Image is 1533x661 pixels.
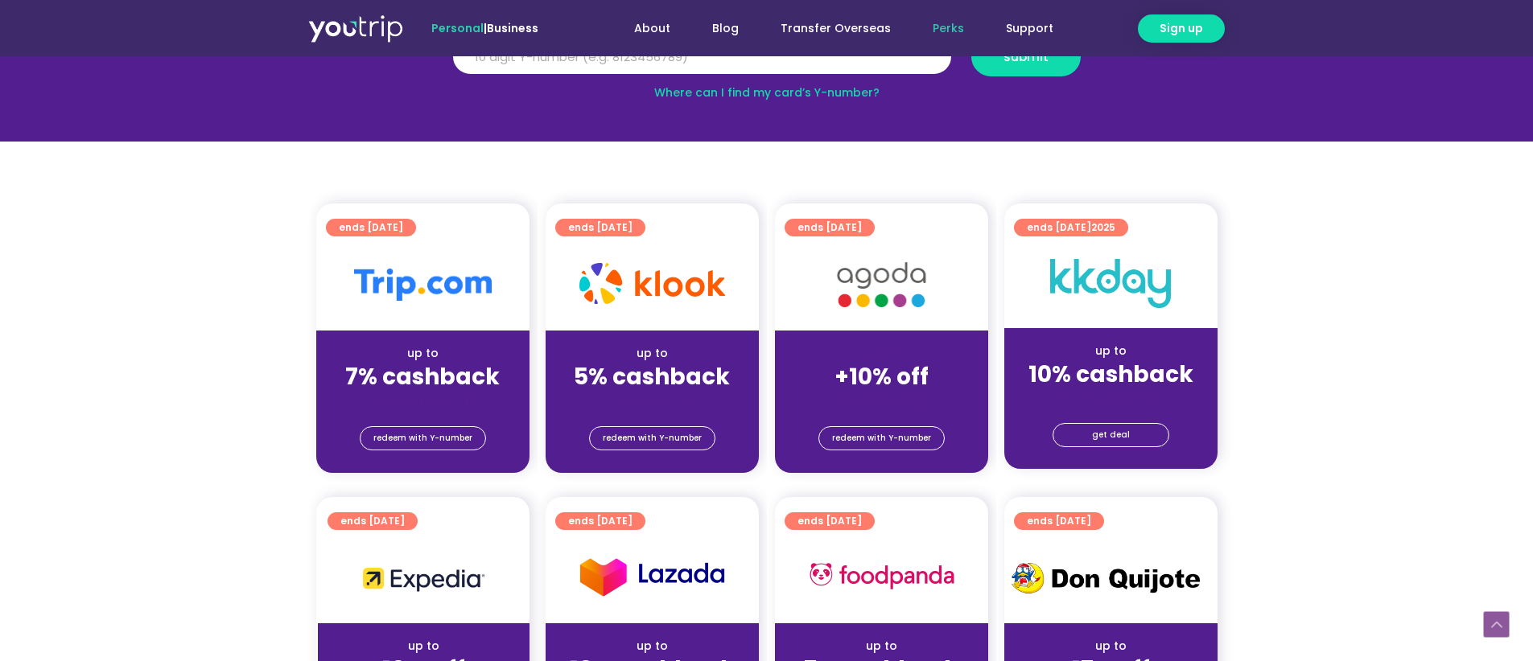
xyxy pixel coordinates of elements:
span: ends [DATE] [797,512,862,530]
div: up to [329,345,517,362]
a: redeem with Y-number [589,426,715,450]
strong: 7% cashback [345,361,500,392]
span: 2025 [1091,220,1115,234]
div: (for stays only) [329,392,517,409]
span: ends [DATE] [1027,219,1115,236]
a: Where can I find my card’s Y-number? [654,84,880,101]
a: Blog [691,14,760,43]
a: Support [985,14,1074,43]
strong: 5% cashback [574,361,730,392]
a: Perks [912,14,985,43]
span: submit [1003,51,1049,63]
a: ends [DATE] [326,219,416,236]
span: ends [DATE] [797,219,862,236]
a: ends [DATE] [785,512,875,530]
span: redeem with Y-number [373,427,472,450]
div: up to [1017,638,1205,655]
span: ends [DATE] [339,219,403,236]
input: 10 digit Y-number (e.g. 8123456789) [453,39,951,75]
a: Sign up [1138,14,1225,43]
span: ends [DATE] [1027,512,1091,530]
a: Transfer Overseas [760,14,912,43]
a: ends [DATE] [555,512,645,530]
form: Y Number [453,37,1081,88]
span: up to [867,345,896,361]
strong: 10% cashback [1028,359,1193,390]
span: Personal [431,20,484,36]
a: ends [DATE] [555,219,645,236]
div: (for stays only) [1017,389,1205,406]
div: up to [558,345,746,362]
a: get deal [1053,423,1169,447]
a: About [613,14,691,43]
span: | [431,20,538,36]
button: submit [971,37,1081,76]
span: redeem with Y-number [832,427,931,450]
div: up to [558,638,746,655]
span: ends [DATE] [340,512,405,530]
div: up to [1017,343,1205,359]
a: redeem with Y-number [360,426,486,450]
span: ends [DATE] [568,512,633,530]
a: ends [DATE] [1014,512,1104,530]
span: redeem with Y-number [603,427,702,450]
a: ends [DATE]2025 [1014,219,1128,236]
a: Business [487,20,538,36]
a: ends [DATE] [328,512,418,530]
div: up to [331,638,517,655]
span: get deal [1092,424,1130,446]
span: Sign up [1160,20,1203,37]
nav: Menu [582,14,1074,43]
span: ends [DATE] [568,219,633,236]
a: ends [DATE] [785,219,875,236]
strong: +10% off [834,361,929,392]
div: (for stays only) [788,392,975,409]
div: (for stays only) [558,392,746,409]
a: redeem with Y-number [818,426,945,450]
div: up to [788,638,975,655]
